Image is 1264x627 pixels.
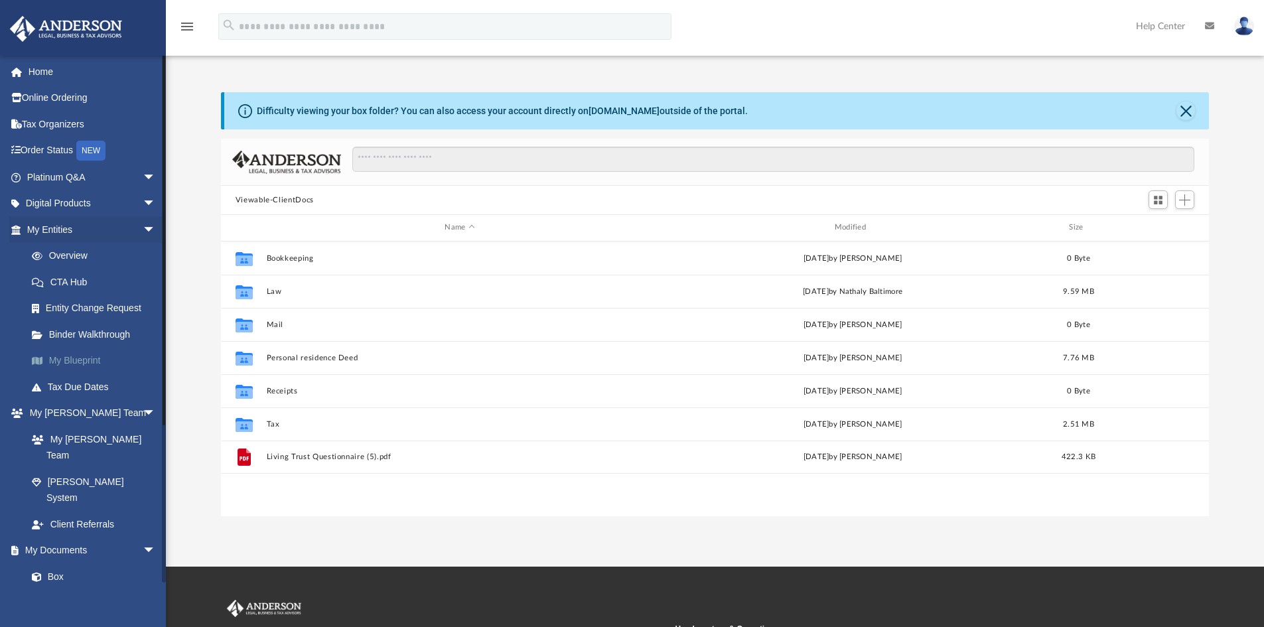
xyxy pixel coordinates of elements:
div: id [1111,222,1204,234]
a: CTA Hub [19,269,176,295]
a: Tax Due Dates [19,374,176,400]
a: Platinum Q&Aarrow_drop_down [9,164,176,190]
a: [PERSON_NAME] System [19,468,169,511]
img: Anderson Advisors Platinum Portal [224,600,304,617]
div: [DATE] by [PERSON_NAME] [659,252,1046,264]
div: grid [221,242,1210,516]
a: Client Referrals [19,511,169,537]
a: Digital Productsarrow_drop_down [9,190,176,217]
span: 9.59 MB [1063,287,1094,295]
span: 0 Byte [1067,254,1090,261]
div: NEW [76,141,105,161]
a: Entity Change Request [19,295,176,322]
div: id [227,222,260,234]
div: Difficulty viewing your box folder? You can also access your account directly on outside of the p... [257,104,748,118]
input: Search files and folders [352,147,1194,172]
button: Tax [266,420,653,429]
a: Order StatusNEW [9,137,176,165]
div: [DATE] by [PERSON_NAME] [659,451,1046,463]
button: Law [266,287,653,296]
i: menu [179,19,195,35]
span: arrow_drop_down [143,400,169,427]
button: Personal residence Deed [266,354,653,362]
div: [DATE] by [PERSON_NAME] [659,385,1046,397]
a: Online Ordering [9,85,176,111]
div: [DATE] by [PERSON_NAME] [659,418,1046,430]
a: My Blueprint [19,348,176,374]
a: Home [9,58,176,85]
a: My [PERSON_NAME] Team [19,426,163,468]
span: 7.76 MB [1063,354,1094,361]
i: search [222,18,236,33]
button: Add [1175,190,1195,209]
span: 0 Byte [1067,320,1090,328]
img: User Pic [1234,17,1254,36]
span: arrow_drop_down [143,190,169,218]
div: Name [265,222,653,234]
span: 2.51 MB [1063,420,1094,427]
a: My Entitiesarrow_drop_down [9,216,176,243]
span: 0 Byte [1067,387,1090,394]
button: Mail [266,320,653,329]
button: Viewable-ClientDocs [236,194,314,206]
a: Overview [19,243,176,269]
a: Box [19,563,163,590]
button: Receipts [266,387,653,395]
div: [DATE] by [PERSON_NAME] [659,318,1046,330]
button: Switch to Grid View [1149,190,1168,209]
span: 422.3 KB [1062,453,1095,460]
a: Binder Walkthrough [19,321,176,348]
a: menu [179,25,195,35]
div: Modified [659,222,1046,234]
span: arrow_drop_down [143,164,169,191]
span: arrow_drop_down [143,216,169,244]
img: Anderson Advisors Platinum Portal [6,16,126,42]
div: [DATE] by [PERSON_NAME] [659,352,1046,364]
span: arrow_drop_down [143,537,169,565]
a: My [PERSON_NAME] Teamarrow_drop_down [9,400,169,427]
a: Tax Organizers [9,111,176,137]
a: My Documentsarrow_drop_down [9,537,169,564]
button: Bookkeeping [266,254,653,263]
a: [DOMAIN_NAME] [589,105,660,116]
button: Living Trust Questionnaire (5).pdf [266,453,653,461]
div: [DATE] by Nathaly Baltimore [659,285,1046,297]
button: Close [1176,102,1195,120]
div: Size [1052,222,1105,234]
